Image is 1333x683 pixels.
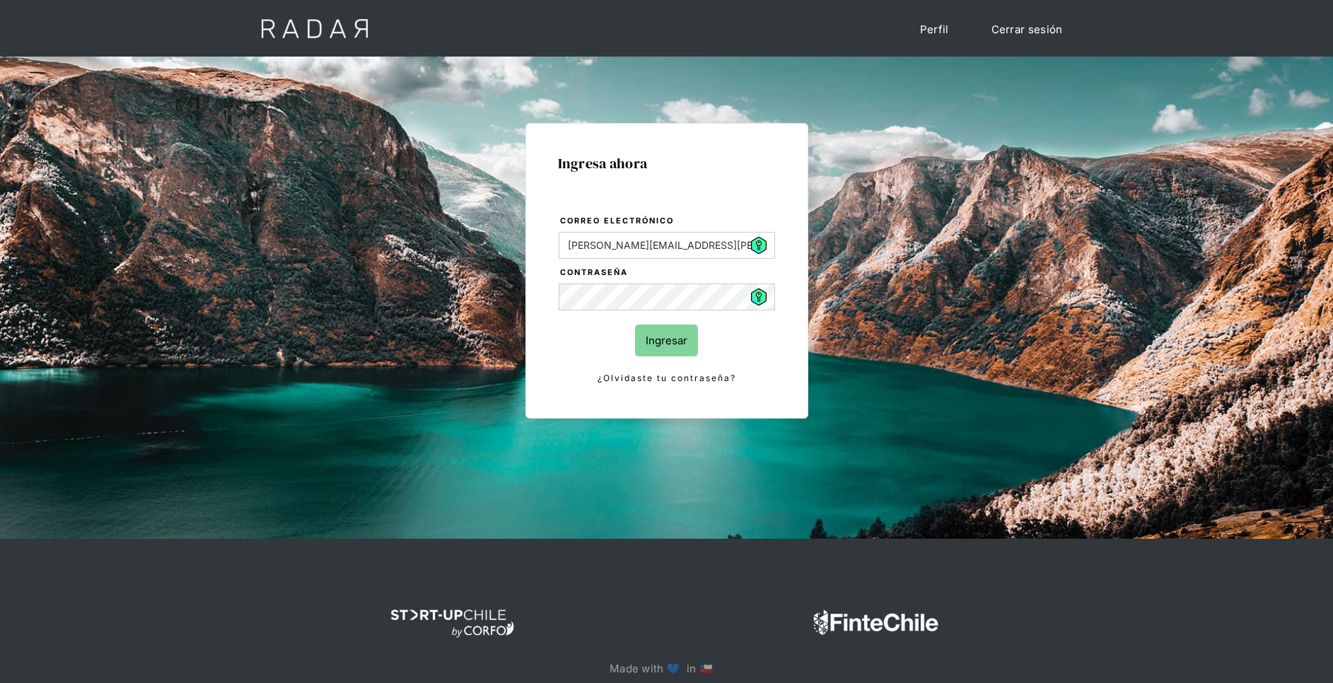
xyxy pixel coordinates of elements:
form: Login Form [558,214,776,386]
a: Perfil [906,14,963,45]
label: Correo electrónico [560,214,775,228]
label: Contraseña [560,266,775,280]
a: ¿Olvidaste tu contraseña? [559,370,775,386]
input: bruce@wayne.com [559,232,775,259]
input: Ingresar [635,325,698,356]
p: Made with 💙 in 🇨🇱 [610,659,723,678]
h1: Ingresa ahora [558,156,776,171]
a: Cerrar sesión [977,14,1077,45]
